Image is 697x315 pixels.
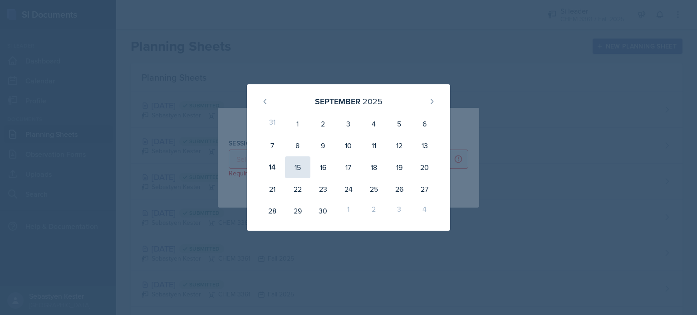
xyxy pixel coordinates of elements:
[412,200,437,222] div: 4
[412,113,437,135] div: 6
[336,135,361,156] div: 10
[260,156,285,178] div: 14
[387,156,412,178] div: 19
[260,113,285,135] div: 31
[336,113,361,135] div: 3
[387,200,412,222] div: 3
[361,156,387,178] div: 18
[363,95,383,107] div: 2025
[315,95,360,107] div: September
[260,178,285,200] div: 21
[412,135,437,156] div: 13
[260,135,285,156] div: 7
[336,200,361,222] div: 1
[285,156,310,178] div: 15
[285,135,310,156] div: 8
[387,178,412,200] div: 26
[285,113,310,135] div: 1
[361,178,387,200] div: 25
[361,135,387,156] div: 11
[260,200,285,222] div: 28
[387,113,412,135] div: 5
[336,178,361,200] div: 24
[310,156,336,178] div: 16
[310,178,336,200] div: 23
[285,200,310,222] div: 29
[361,113,387,135] div: 4
[310,113,336,135] div: 2
[412,178,437,200] div: 27
[387,135,412,156] div: 12
[336,156,361,178] div: 17
[361,200,387,222] div: 2
[412,156,437,178] div: 20
[310,200,336,222] div: 30
[310,135,336,156] div: 9
[285,178,310,200] div: 22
